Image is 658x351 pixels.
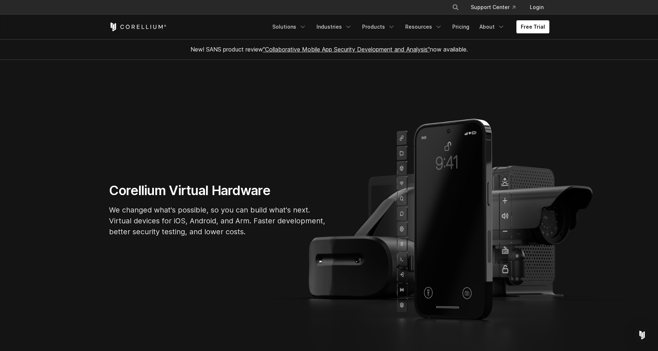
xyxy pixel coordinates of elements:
a: Login [524,1,549,14]
div: Open Intercom Messenger [633,326,651,344]
div: Navigation Menu [268,20,549,33]
a: "Collaborative Mobile App Security Development and Analysis" [263,46,430,53]
a: Corellium Home [109,22,167,31]
a: Pricing [448,20,474,33]
a: Resources [401,20,447,33]
span: New! SANS product review now available. [190,46,468,53]
a: Products [358,20,399,33]
button: Search [449,1,462,14]
p: We changed what's possible, so you can build what's next. Virtual devices for iOS, Android, and A... [109,205,326,237]
a: Solutions [268,20,311,33]
a: Support Center [465,1,521,14]
div: Navigation Menu [443,1,549,14]
a: Free Trial [516,20,549,33]
a: Industries [312,20,356,33]
h1: Corellium Virtual Hardware [109,182,326,199]
a: About [475,20,509,33]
